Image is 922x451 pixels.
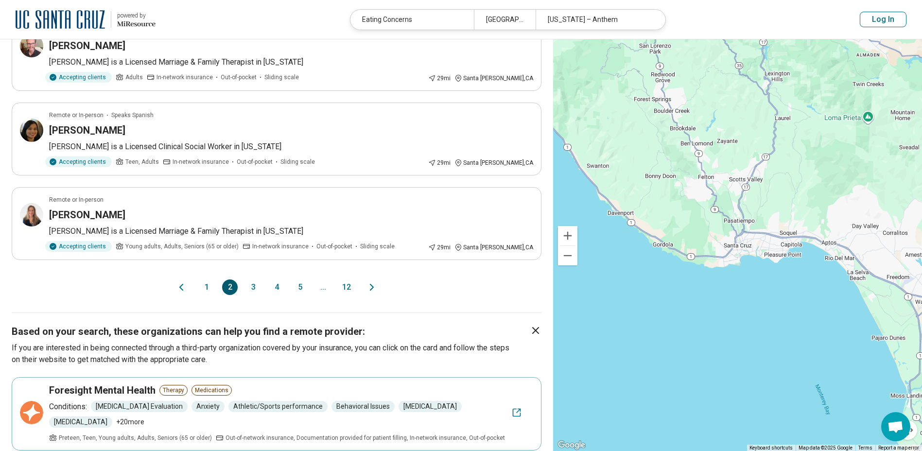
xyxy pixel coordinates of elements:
div: Santa [PERSON_NAME] , CA [454,158,533,167]
div: Santa [PERSON_NAME] , CA [454,243,533,252]
div: Accepting clients [45,72,112,83]
span: Medications [191,385,232,396]
img: University of California at Santa Cruz [16,8,105,31]
p: Conditions: [49,401,87,413]
button: 1 [199,279,214,295]
span: In-network insurance [157,73,213,82]
div: Accepting clients [45,241,112,252]
span: Out-of-pocket [237,157,273,166]
button: Next page [366,279,378,295]
a: Terms (opens in new tab) [858,445,872,451]
span: Teen, Adults [125,157,159,166]
p: [PERSON_NAME] is a Licensed Clinical Social Worker in [US_STATE] [49,141,533,153]
span: Anxiety [191,401,225,412]
span: Adults [125,73,143,82]
button: 5 [292,279,308,295]
span: Therapy [159,385,188,396]
button: 4 [269,279,284,295]
div: powered by [117,11,156,20]
span: In-network insurance [173,157,229,166]
span: In-network insurance [252,242,309,251]
span: Speaks Spanish [111,111,154,120]
span: ... [315,279,331,295]
span: Behavioral Issues [331,401,395,412]
span: Preteen, Teen, Young adults, Adults, Seniors (65 or older) [59,434,212,442]
button: Log In [860,12,906,27]
span: Sliding scale [280,157,315,166]
div: Open chat [881,412,910,441]
p: Remote or In-person [49,111,104,120]
div: [US_STATE] – Anthem [536,10,659,30]
div: 29 mi [428,158,451,167]
h3: [PERSON_NAME] [49,208,125,222]
p: [PERSON_NAME] is a Licensed Marriage & Family Therapist in [US_STATE] [49,56,533,68]
p: [PERSON_NAME] is a Licensed Marriage & Family Therapist in [US_STATE] [49,225,533,237]
span: Out-of-network insurance, Documentation provided for patient filling, In-network insurance, Out-o... [226,434,505,442]
button: Zoom out [558,246,577,265]
div: 29 mi [428,74,451,83]
span: Out-of-pocket [221,73,257,82]
div: Eating Concerns [350,10,474,30]
span: + 20 more [116,417,144,427]
a: Foresight Mental HealthTherapyMedicationsConditions:[MEDICAL_DATA] EvaluationAnxietyAthletic/Spor... [12,377,541,451]
span: [MEDICAL_DATA] Evaluation [91,401,188,412]
div: Accepting clients [45,156,112,167]
button: 3 [245,279,261,295]
p: Remote or In-person [49,195,104,204]
a: Report a map error [878,445,919,451]
span: Sliding scale [264,73,299,82]
span: Sliding scale [360,242,395,251]
span: Athletic/Sports performance [228,401,328,412]
h3: [PERSON_NAME] [49,123,125,137]
h3: Foresight Mental Health [49,383,156,397]
div: [GEOGRAPHIC_DATA], [GEOGRAPHIC_DATA] [474,10,536,30]
button: Zoom in [558,226,577,245]
div: 29 mi [428,243,451,252]
button: 12 [339,279,354,295]
div: Santa [PERSON_NAME] , CA [454,74,533,83]
span: Young adults, Adults, Seniors (65 or older) [125,242,239,251]
span: [MEDICAL_DATA] [399,401,462,412]
h3: [PERSON_NAME] [49,39,125,52]
span: [MEDICAL_DATA] [49,416,112,428]
span: Out-of-pocket [316,242,352,251]
span: Map data ©2025 Google [799,445,852,451]
a: University of California at Santa Cruzpowered by [16,8,156,31]
button: 2 [222,279,238,295]
button: Previous page [175,279,187,295]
